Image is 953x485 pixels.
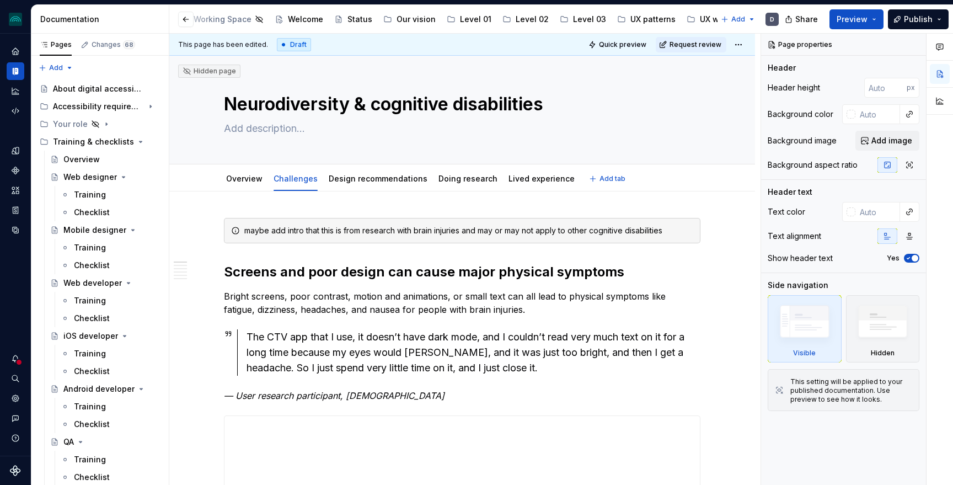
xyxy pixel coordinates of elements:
[7,62,24,80] a: Documentation
[768,186,812,198] div: Header text
[53,136,134,147] div: Training & checklists
[63,436,74,447] div: QA
[871,135,912,146] span: Add image
[40,14,164,25] div: Documentation
[7,182,24,199] a: Assets
[35,60,77,76] button: Add
[7,42,24,60] a: Home
[56,345,164,363] a: Training
[247,329,700,376] div: The CTV app that I use, it doesn’t have dark mode, and I couldn’t read very much text on it for a...
[63,154,100,165] div: Overview
[7,221,24,239] a: Data sources
[768,295,842,363] div: Visible
[74,260,110,271] div: Checklist
[74,242,106,253] div: Training
[434,167,502,190] div: Doing research
[270,10,328,28] a: Welcome
[793,349,816,358] div: Visible
[63,172,117,183] div: Web designer
[74,401,106,412] div: Training
[7,201,24,219] div: Storybook stories
[63,383,135,395] div: Android developer
[7,370,24,387] button: Search ⌘K
[7,409,24,427] button: Contact support
[855,104,900,124] input: Auto
[770,15,774,24] div: D
[768,280,828,291] div: Side navigation
[731,15,745,24] span: Add
[768,62,796,73] div: Header
[599,40,646,49] span: Quick preview
[779,9,825,29] button: Share
[7,390,24,407] div: Settings
[56,257,164,274] a: Checklist
[35,98,164,115] div: Accessibility requirements
[670,40,721,49] span: Request review
[46,151,164,168] a: Overview
[7,142,24,159] a: Design tokens
[9,13,22,26] img: 418c6d47-6da6-4103-8b13-b5999f8989a1.png
[613,10,680,28] a: UX patterns
[837,14,868,25] span: Preview
[183,67,236,76] div: Hidden page
[224,390,445,401] em: — User research participant, [DEMOGRAPHIC_DATA]
[656,37,726,52] button: Request review
[224,263,700,281] h2: Screens and poor design can cause major physical symptoms
[768,109,833,120] div: Background color
[74,295,106,306] div: Training
[718,12,759,27] button: Add
[35,115,164,133] div: Your role
[194,14,251,25] div: Working Space
[74,313,110,324] div: Checklist
[244,225,693,236] div: maybe add intro that this is from research with brain injuries and may or may not apply to other ...
[904,14,933,25] span: Publish
[63,278,122,289] div: Web developer
[586,171,630,186] button: Add tab
[498,10,553,28] a: Level 02
[46,380,164,398] a: Android developer
[46,221,164,239] a: Mobile designer
[888,9,949,29] button: Publish
[176,8,715,30] div: Page tree
[53,101,144,112] div: Accessibility requirements
[56,239,164,257] a: Training
[92,40,135,49] div: Changes
[887,254,900,263] label: Yes
[7,350,24,367] button: Notifications
[7,82,24,100] a: Analytics
[56,186,164,204] a: Training
[7,102,24,120] div: Code automation
[790,377,912,404] div: This setting will be applied to your published documentation. Use preview to see how it looks.
[35,80,164,98] a: About digital accessibility
[768,135,837,146] div: Background image
[176,10,268,28] a: Working Space
[555,10,611,28] a: Level 03
[379,10,440,28] a: Our vision
[53,83,144,94] div: About digital accessibility
[585,37,651,52] button: Quick preview
[630,14,676,25] div: UX patterns
[504,167,579,190] div: Lived experience
[56,451,164,468] a: Training
[74,472,110,483] div: Checklist
[7,162,24,179] div: Components
[329,174,427,183] a: Design recommendations
[49,63,63,72] span: Add
[10,465,21,476] svg: Supernova Logo
[56,398,164,415] a: Training
[846,295,920,363] div: Hidden
[63,331,118,342] div: iOS developer
[56,363,164,380] a: Checklist
[795,14,818,25] span: Share
[768,253,833,264] div: Show header text
[56,204,164,221] a: Checklist
[35,133,164,151] div: Training & checklists
[599,174,625,183] span: Add tab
